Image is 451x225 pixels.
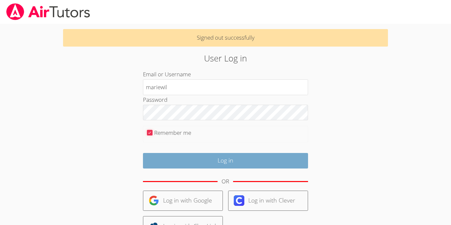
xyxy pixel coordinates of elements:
img: google-logo-50288ca7cdecda66e5e0955fdab243c47b7ad437acaf1139b6f446037453330a.svg [149,195,159,206]
img: clever-logo-6eab21bc6e7a338710f1a6ff85c0baf02591cd810cc4098c63d3a4b26e2feb20.svg [234,195,244,206]
input: Log in [143,153,308,169]
label: Remember me [154,129,191,136]
div: OR [222,177,229,186]
img: airtutors_banner-c4298cdbf04f3fff15de1276eac7730deb9818008684d7c2e4769d2f7ddbe033.png [6,3,91,20]
a: Log in with Google [143,191,223,211]
a: Log in with Clever [228,191,308,211]
label: Email or Username [143,70,191,78]
p: Signed out successfully [63,29,388,47]
h2: User Log in [104,52,347,64]
label: Password [143,96,167,103]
